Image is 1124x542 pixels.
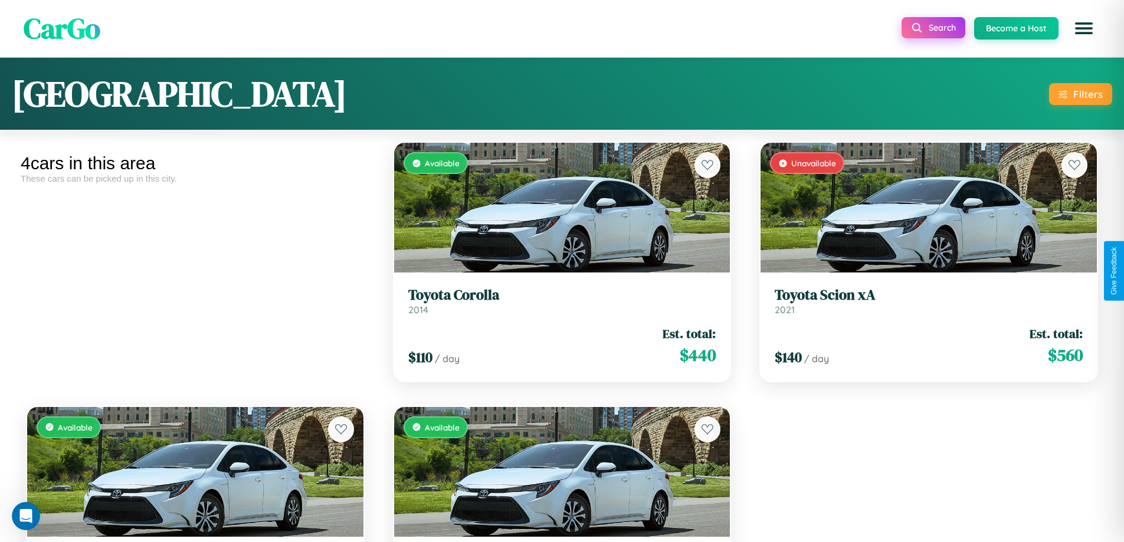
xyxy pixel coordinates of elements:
[974,17,1059,40] button: Become a Host
[1048,343,1083,367] span: $ 560
[58,422,93,432] span: Available
[775,347,802,367] span: $ 140
[1067,12,1100,45] button: Open menu
[1049,83,1112,105] button: Filters
[21,173,370,183] div: These cars can be picked up in this city.
[408,287,716,316] a: Toyota Corolla2014
[902,17,965,38] button: Search
[1110,247,1118,295] div: Give Feedback
[435,353,460,364] span: / day
[804,353,829,364] span: / day
[425,422,460,432] span: Available
[408,304,428,316] span: 2014
[12,502,40,530] iframe: Intercom live chat
[24,9,100,48] span: CarGo
[12,70,347,118] h1: [GEOGRAPHIC_DATA]
[680,343,716,367] span: $ 440
[425,158,460,168] span: Available
[775,287,1083,304] h3: Toyota Scion xA
[21,153,370,173] div: 4 cars in this area
[791,158,836,168] span: Unavailable
[663,325,716,342] span: Est. total:
[775,287,1083,316] a: Toyota Scion xA2021
[408,347,432,367] span: $ 110
[929,22,956,33] span: Search
[775,304,795,316] span: 2021
[1073,88,1103,100] div: Filters
[1030,325,1083,342] span: Est. total:
[408,287,716,304] h3: Toyota Corolla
